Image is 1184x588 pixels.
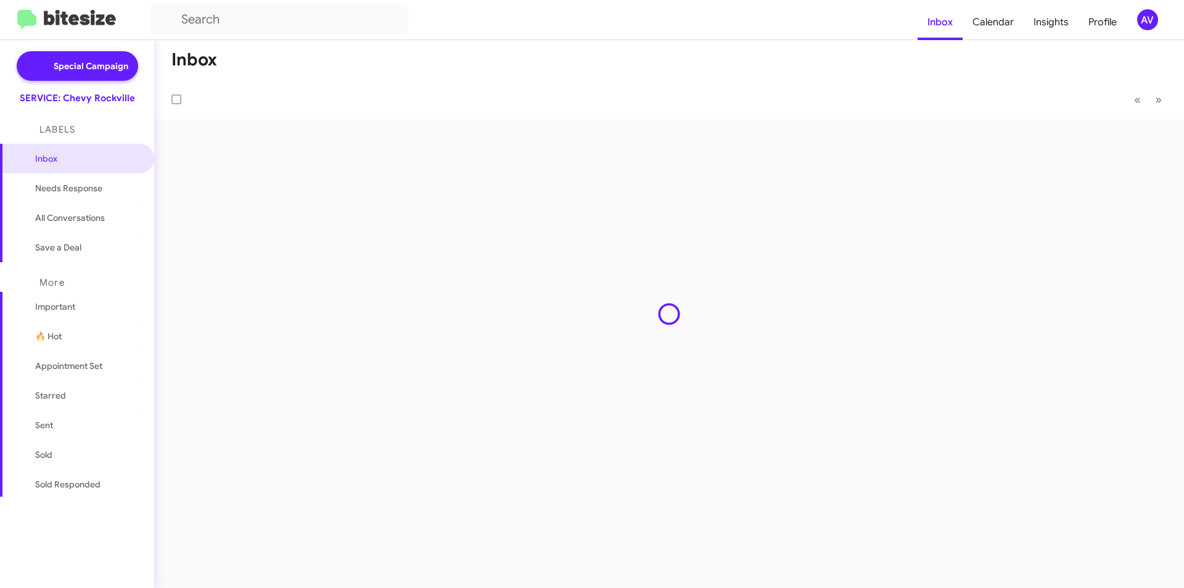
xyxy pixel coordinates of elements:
button: AV [1127,9,1170,30]
span: Inbox [35,152,140,165]
span: Important [35,300,140,313]
span: » [1155,92,1162,107]
span: 🔥 Hot [35,330,62,342]
a: Calendar [963,4,1024,40]
span: All Conversations [35,212,105,224]
button: Next [1148,87,1169,112]
div: SERVICE: Chevy Rockville [20,92,135,104]
a: Profile [1079,4,1127,40]
h1: Inbox [171,50,217,70]
span: Sold Responded [35,478,101,491]
a: Insights [1024,4,1079,40]
nav: Page navigation example [1127,87,1169,112]
span: « [1134,92,1141,107]
span: Labels [39,124,75,135]
span: Appointment Set [35,360,102,372]
input: Search [149,5,408,35]
span: More [39,277,65,288]
span: Sent [35,419,53,431]
span: Save a Deal [35,241,81,254]
span: Special Campaign [54,60,128,72]
span: Starred [35,389,66,402]
a: Inbox [918,4,963,40]
button: Previous [1127,87,1148,112]
span: Needs Response [35,182,140,194]
a: Special Campaign [17,51,138,81]
div: AV [1137,9,1158,30]
span: Sold [35,449,52,461]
